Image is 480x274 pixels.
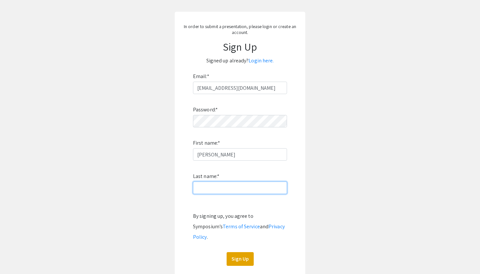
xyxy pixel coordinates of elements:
label: First name: [193,138,220,148]
label: Email: [193,71,209,82]
label: Password: [193,105,218,115]
a: Privacy Policy [193,223,285,240]
label: Last name: [193,171,219,182]
h1: Sign Up [181,40,299,53]
p: Signed up already? [181,56,299,66]
a: Login here. [248,57,274,64]
div: By signing up, you agree to Symposium’s and . [193,211,287,242]
p: In order to submit a presentation, please login or create an account. [181,24,299,35]
button: Sign Up [227,252,254,266]
a: Terms of Service [223,223,260,230]
iframe: Chat [5,245,28,269]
